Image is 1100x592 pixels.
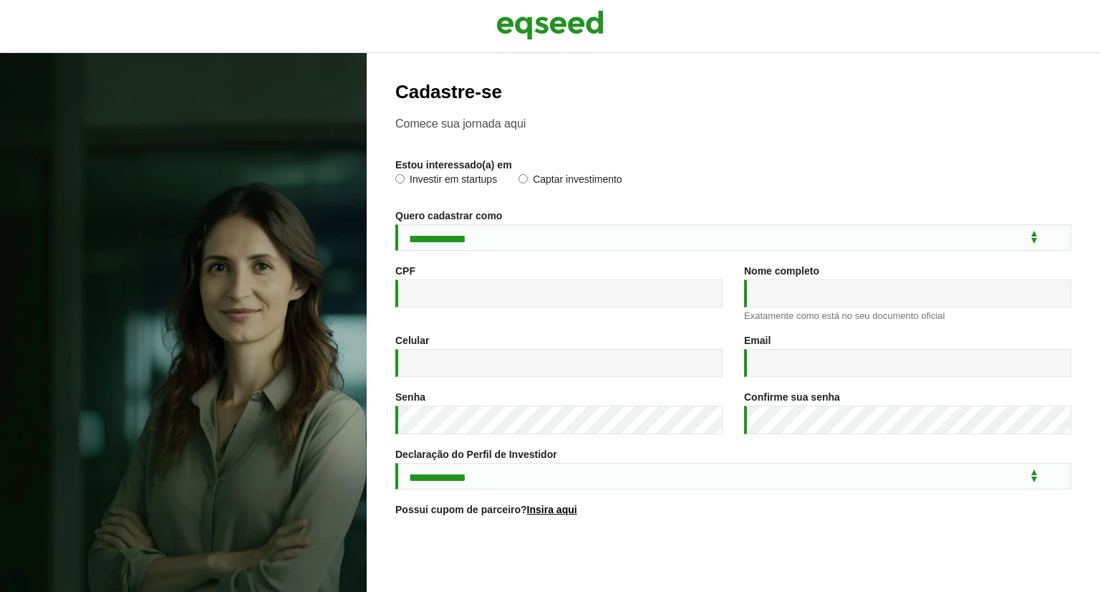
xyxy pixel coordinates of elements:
label: CPF [395,266,415,276]
div: Exatamente como está no seu documento oficial [744,311,1071,320]
label: Declaração do Perfil de Investidor [395,449,557,459]
label: Quero cadastrar como [395,211,502,221]
p: Comece sua jornada aqui [395,117,1071,130]
label: Confirme sua senha [744,392,840,402]
h2: Cadastre-se [395,82,1071,102]
a: Insira aqui [527,505,577,515]
label: Celular [395,335,429,345]
label: Captar investimento [518,174,622,188]
label: Estou interessado(a) em [395,160,512,170]
label: Possui cupom de parceiro? [395,505,577,515]
label: Investir em startups [395,174,497,188]
img: EqSeed Logo [496,7,604,43]
label: Nome completo [744,266,819,276]
label: Email [744,335,771,345]
label: Senha [395,392,425,402]
input: Investir em startups [395,174,405,183]
iframe: reCAPTCHA [624,533,842,588]
input: Captar investimento [518,174,528,183]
